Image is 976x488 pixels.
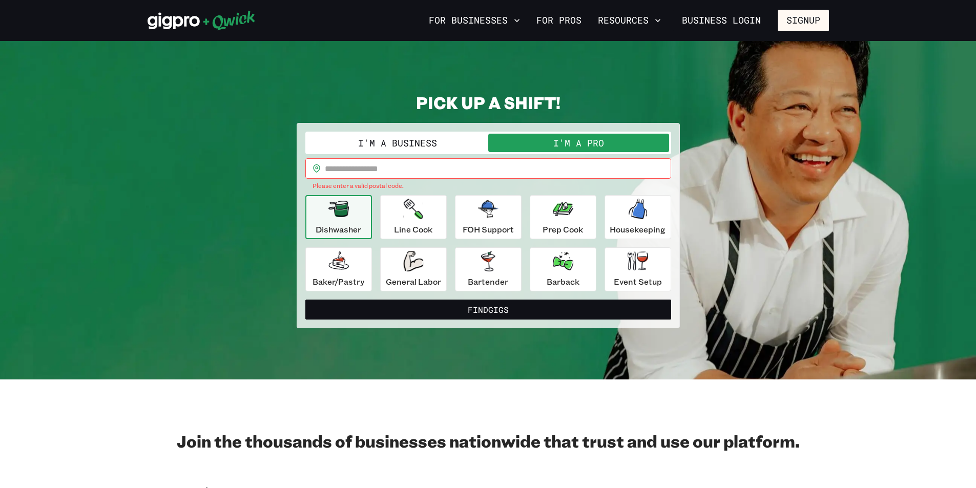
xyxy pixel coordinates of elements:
button: Barback [530,247,596,291]
button: Prep Cook [530,195,596,239]
p: Housekeeping [610,223,666,236]
p: Barback [547,275,579,288]
p: General Labor [386,275,441,288]
button: FOH Support [455,195,522,239]
p: Event Setup [614,275,662,288]
p: Dishwasher [316,223,361,236]
button: Signup [778,10,829,31]
p: Prep Cook [543,223,583,236]
a: Business Login [673,10,770,31]
button: Resources [594,12,665,29]
a: For Pros [532,12,586,29]
button: For Businesses [425,12,524,29]
button: Bartender [455,247,522,291]
p: Please enter a valid postal code. [313,181,664,191]
button: FindGigs [305,300,671,320]
button: Line Cook [380,195,447,239]
h2: Join the thousands of businesses nationwide that trust and use our platform. [148,431,829,451]
button: Dishwasher [305,195,372,239]
h2: PICK UP A SHIFT! [297,92,680,113]
button: I'm a Business [307,134,488,152]
p: Line Cook [394,223,432,236]
button: Housekeeping [605,195,671,239]
p: FOH Support [463,223,514,236]
button: Event Setup [605,247,671,291]
p: Baker/Pastry [313,275,364,288]
button: I'm a Pro [488,134,669,152]
button: General Labor [380,247,447,291]
p: Bartender [468,275,508,288]
button: Baker/Pastry [305,247,372,291]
